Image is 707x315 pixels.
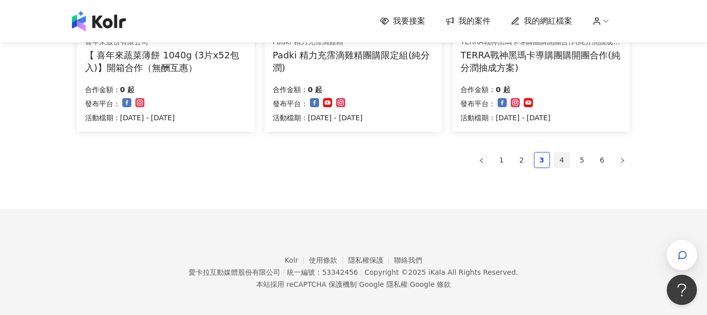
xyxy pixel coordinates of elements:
div: 愛卡拉互動媒體股份有限公司 [189,268,280,276]
button: left [474,152,490,168]
span: | [408,280,410,288]
a: 我要接案 [380,16,425,27]
a: 我的網紅檔案 [511,16,572,27]
a: 我的案件 [445,16,491,27]
span: 我的網紅檔案 [524,16,572,27]
a: 1 [494,152,509,168]
span: 我的案件 [458,16,491,27]
a: 3 [534,152,549,168]
iframe: Help Scout Beacon - Open [667,275,697,305]
p: 合作金額： [85,84,120,96]
li: 3 [534,152,550,168]
p: 活動檔期：[DATE] - [DATE] [460,112,551,124]
span: left [479,157,485,164]
p: 0 起 [308,84,323,96]
a: iKala [428,268,445,276]
p: 0 起 [496,84,510,96]
a: Kolr [285,256,309,264]
span: 本站採用 reCAPTCHA 保護機制 [256,278,451,290]
a: 隱私權保護 [348,256,395,264]
p: 發布平台： [85,98,120,110]
a: 6 [595,152,610,168]
p: 0 起 [120,84,135,96]
a: Google 條款 [410,280,451,288]
li: 5 [574,152,590,168]
li: 6 [594,152,610,168]
p: 活動檔期：[DATE] - [DATE] [85,112,175,124]
a: 使用條款 [309,256,348,264]
p: 合作金額： [273,84,308,96]
li: Previous Page [474,152,490,168]
a: Google 隱私權 [359,280,408,288]
div: TERRA戰神黑瑪卡導購團購開團合作(純分潤抽成方案) [460,49,622,74]
span: 我要接案 [393,16,425,27]
div: Padki 精力充霈滴雞精團購限定組(純分潤) [273,49,434,74]
p: 合作金額： [460,84,496,96]
div: 統一編號：53342456 [287,268,358,276]
span: | [360,268,362,276]
div: 【 喜年來蔬菜薄餅 1040g (3片x52包入)】開箱合作（無酬互惠） [85,49,247,74]
a: 5 [575,152,590,168]
li: Next Page [614,152,631,168]
img: logo [72,11,126,31]
p: 活動檔期：[DATE] - [DATE] [273,112,363,124]
div: Copyright © 2025 All Rights Reserved. [364,268,518,276]
li: 1 [494,152,510,168]
button: right [614,152,631,168]
a: 聯絡我們 [394,256,422,264]
li: 2 [514,152,530,168]
span: | [282,268,285,276]
span: | [357,280,359,288]
a: 4 [555,152,570,168]
span: right [619,157,625,164]
p: 發布平台： [273,98,308,110]
a: 2 [514,152,529,168]
p: 發布平台： [460,98,496,110]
